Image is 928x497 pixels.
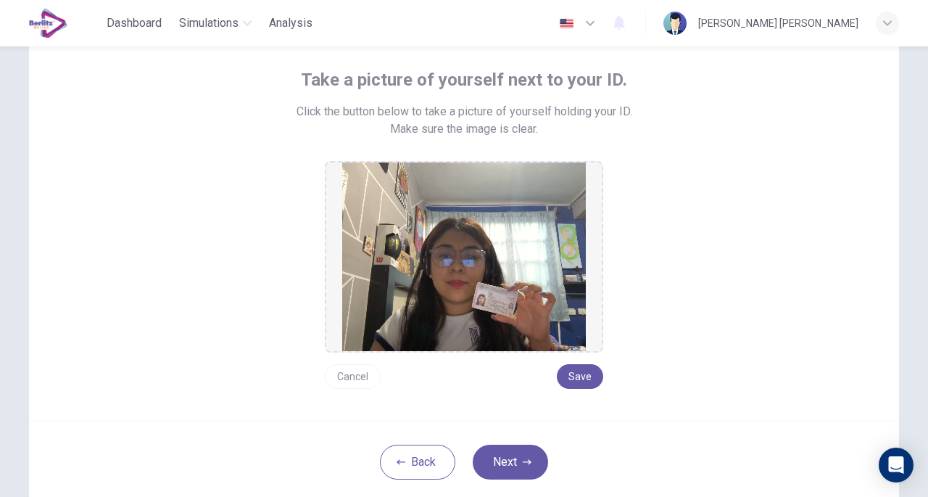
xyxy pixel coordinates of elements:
div: [PERSON_NAME] [PERSON_NAME] [698,15,858,32]
span: Click the button below to take a picture of yourself holding your ID. [297,103,632,120]
button: Analysis [263,10,318,36]
img: Profile picture [663,12,687,35]
button: Next [473,445,548,480]
img: preview screemshot [342,163,586,351]
span: Analysis [269,15,312,32]
span: Make sure the image is clear. [390,120,538,138]
button: Dashboard [101,10,167,36]
span: Simulations [179,15,239,32]
img: en [558,18,576,29]
a: EduSynch logo [29,9,101,38]
button: Save [557,364,603,389]
button: Simulations [173,10,257,36]
button: Back [380,445,455,480]
button: Cancel [325,364,381,389]
div: Open Intercom Messenger [879,448,913,482]
span: Dashboard [107,15,162,32]
img: EduSynch logo [29,9,67,38]
span: Take a picture of yourself next to your ID. [301,68,627,91]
